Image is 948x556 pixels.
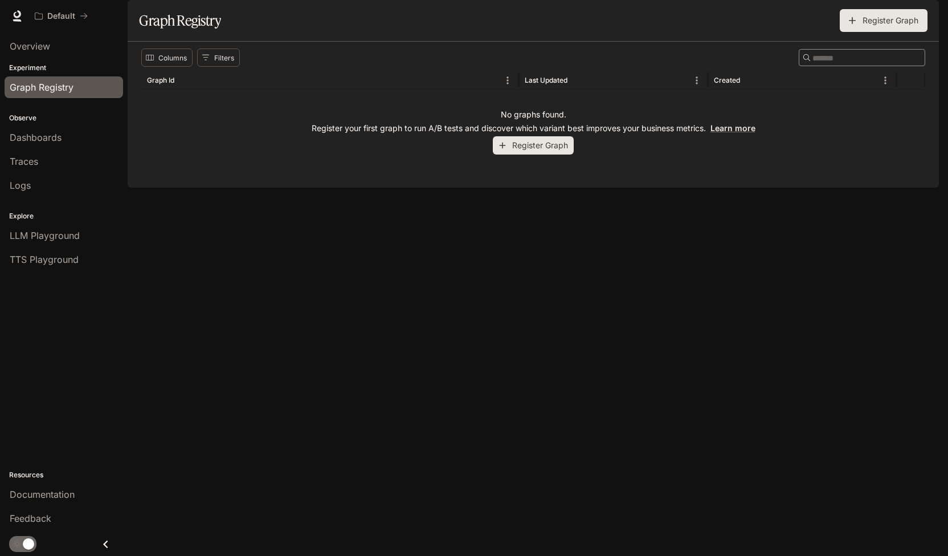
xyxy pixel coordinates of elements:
[197,48,240,67] button: Show filters
[501,109,566,120] p: No graphs found.
[741,72,758,89] button: Sort
[139,9,221,32] h1: Graph Registry
[141,48,193,67] button: Select columns
[312,123,755,134] p: Register your first graph to run A/B tests and discover which variant best improves your business...
[877,72,894,89] button: Menu
[525,76,567,84] div: Last Updated
[714,76,740,84] div: Created
[499,72,516,89] button: Menu
[175,72,193,89] button: Sort
[799,49,925,66] div: Search
[30,5,93,27] button: All workspaces
[688,72,705,89] button: Menu
[840,9,927,32] button: Register Graph
[569,72,586,89] button: Sort
[710,123,755,133] a: Learn more
[47,11,75,21] p: Default
[147,76,174,84] div: Graph Id
[493,136,574,155] button: Register Graph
